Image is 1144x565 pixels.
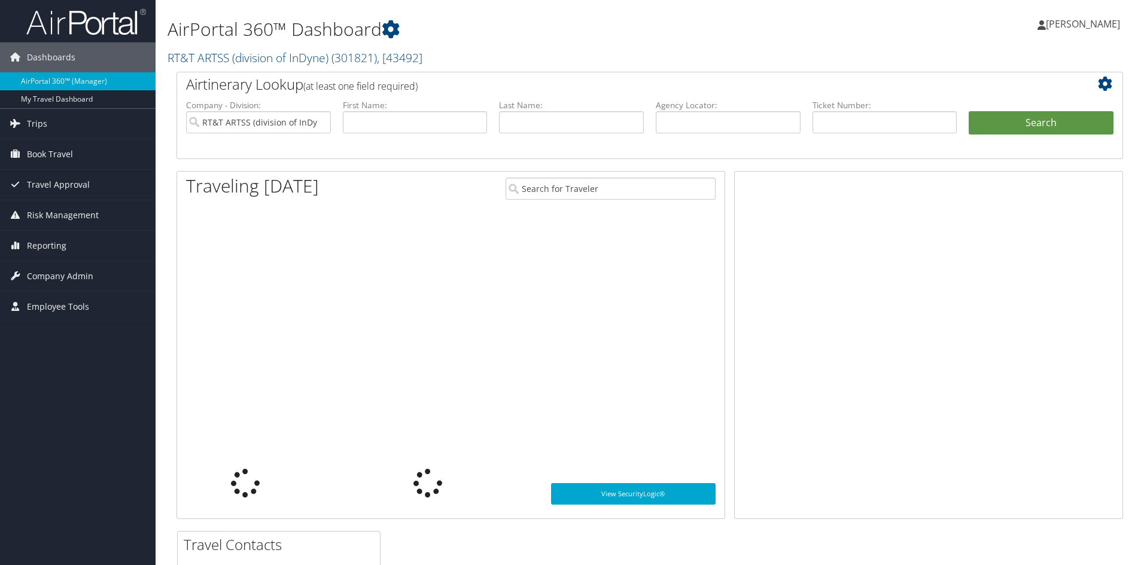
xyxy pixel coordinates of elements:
[499,99,644,111] label: Last Name:
[186,74,1035,94] h2: Airtinerary Lookup
[27,231,66,261] span: Reporting
[27,292,89,322] span: Employee Tools
[27,139,73,169] span: Book Travel
[27,42,75,72] span: Dashboards
[184,535,380,555] h2: Travel Contacts
[27,261,93,291] span: Company Admin
[1037,6,1132,42] a: [PERSON_NAME]
[303,80,418,93] span: (at least one field required)
[27,200,99,230] span: Risk Management
[168,50,422,66] a: RT&T ARTSS (division of InDyne)
[377,50,422,66] span: , [ 43492 ]
[186,99,331,111] label: Company - Division:
[551,483,716,505] a: View SecurityLogic®
[343,99,488,111] label: First Name:
[1046,17,1120,30] span: [PERSON_NAME]
[26,8,146,36] img: airportal-logo.png
[656,99,801,111] label: Agency Locator:
[186,173,319,198] h1: Traveling [DATE]
[813,99,957,111] label: Ticket Number:
[168,17,811,42] h1: AirPortal 360™ Dashboard
[27,170,90,200] span: Travel Approval
[969,111,1113,135] button: Search
[331,50,377,66] span: ( 301821 )
[506,178,716,200] input: Search for Traveler
[27,109,47,139] span: Trips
